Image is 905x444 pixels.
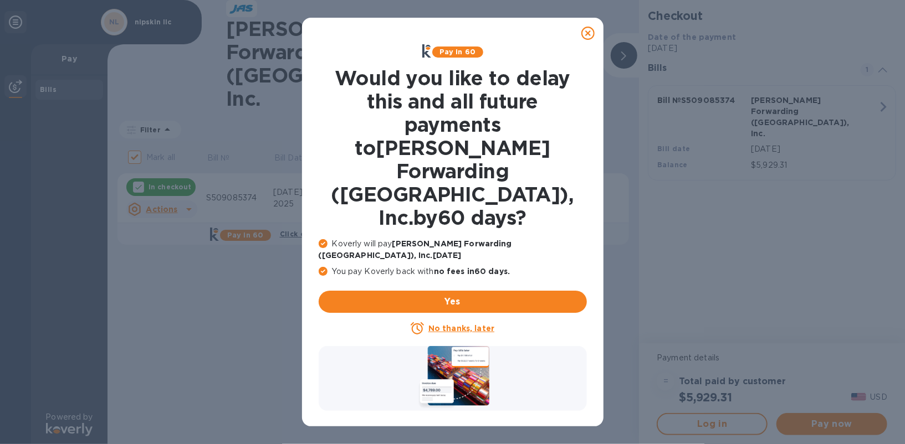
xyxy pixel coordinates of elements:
[319,291,587,313] button: Yes
[319,238,587,261] p: Koverly will pay
[319,239,512,260] b: [PERSON_NAME] Forwarding ([GEOGRAPHIC_DATA]), Inc. [DATE]
[319,66,587,229] h1: Would you like to delay this and all future payments to [PERSON_NAME] Forwarding ([GEOGRAPHIC_DAT...
[428,324,494,333] u: No thanks, later
[319,266,587,277] p: You pay Koverly back with
[434,267,510,276] b: no fees in 60 days .
[328,295,578,308] span: Yes
[439,48,475,56] b: Pay in 60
